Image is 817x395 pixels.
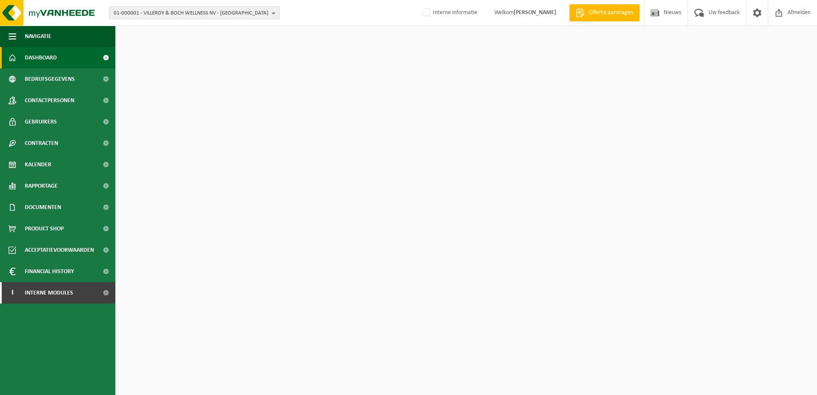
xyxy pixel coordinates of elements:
[25,133,58,154] span: Contracten
[25,90,74,111] span: Contactpersonen
[9,282,16,304] span: I
[25,47,57,68] span: Dashboard
[421,6,477,19] label: Interne informatie
[25,261,74,282] span: Financial History
[25,239,94,261] span: Acceptatievoorwaarden
[587,9,635,17] span: Offerte aanvragen
[569,4,640,21] a: Offerte aanvragen
[25,26,51,47] span: Navigatie
[25,175,58,197] span: Rapportage
[109,6,280,19] button: 01-000001 - VILLEROY & BOCH WELLNESS NV - [GEOGRAPHIC_DATA]
[25,197,61,218] span: Documenten
[114,7,268,20] span: 01-000001 - VILLEROY & BOCH WELLNESS NV - [GEOGRAPHIC_DATA]
[25,68,75,90] span: Bedrijfsgegevens
[514,9,556,16] strong: [PERSON_NAME]
[25,218,64,239] span: Product Shop
[25,111,57,133] span: Gebruikers
[25,154,51,175] span: Kalender
[25,282,73,304] span: Interne modules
